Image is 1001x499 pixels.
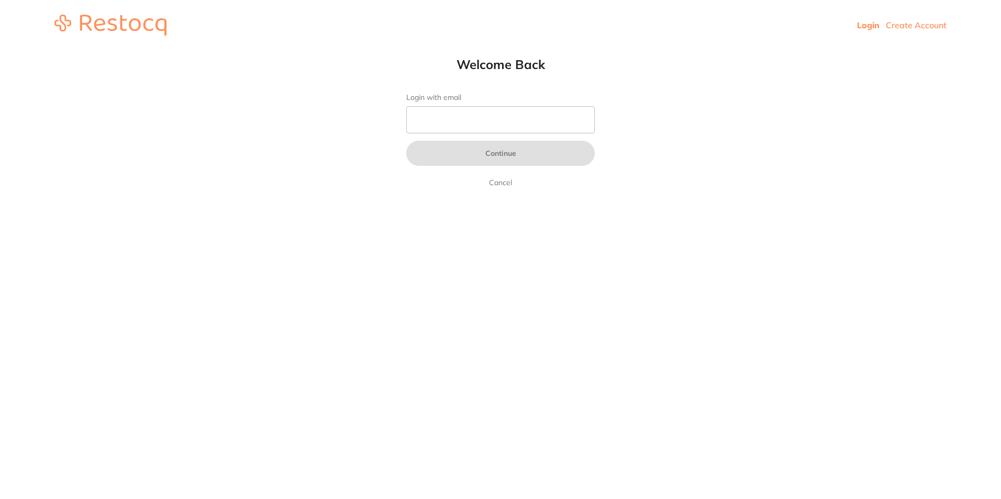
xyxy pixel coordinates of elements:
[406,93,595,102] label: Login with email
[857,20,880,30] a: Login
[886,20,947,30] a: Create Account
[385,56,616,72] h1: Welcome Back
[406,141,595,166] button: Continue
[487,176,514,189] a: Cancel
[54,15,166,36] img: restocq_logo.svg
